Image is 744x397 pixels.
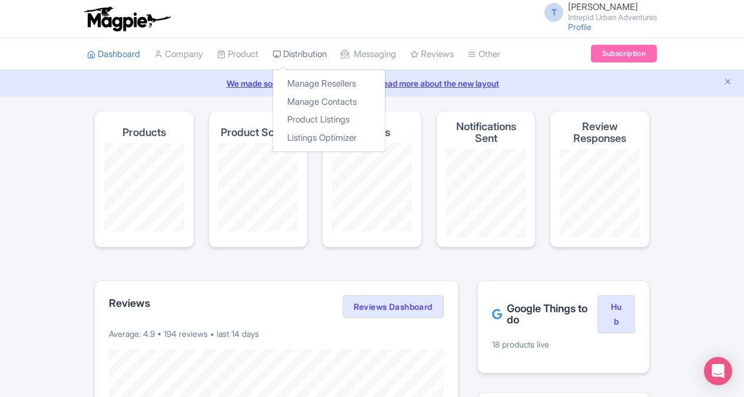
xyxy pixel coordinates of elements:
[122,127,166,138] h4: Products
[109,327,444,340] p: Average: 4.9 • 194 reviews • last 14 days
[560,121,640,144] h4: Review Responses
[492,303,597,326] h2: Google Things to do
[273,38,327,71] a: Distribution
[568,1,638,12] span: [PERSON_NAME]
[544,3,563,22] span: T
[568,22,592,32] a: Profile
[221,127,295,138] h4: Product Scores
[343,295,444,319] a: Reviews Dashboard
[591,45,657,62] a: Subscription
[568,14,657,21] small: Intrepid Urban Adventures
[7,77,737,90] a: We made some updates to the platform. Read more about the new layout
[81,6,172,32] img: logo-ab69f6fb50320c5b225c76a69d11143b.png
[723,76,732,90] button: Close announcement
[273,129,385,147] a: Listings Optimizer
[341,38,396,71] a: Messaging
[273,93,385,111] a: Manage Contacts
[273,111,385,129] a: Product Listings
[597,295,635,334] a: Hub
[154,38,203,71] a: Company
[468,38,500,71] a: Other
[446,121,526,144] h4: Notifications Sent
[109,297,150,309] h2: Reviews
[492,338,635,350] p: 18 products live
[273,75,385,93] a: Manage Resellers
[217,38,258,71] a: Product
[87,38,140,71] a: Dashboard
[410,38,454,71] a: Reviews
[537,2,657,21] a: T [PERSON_NAME] Intrepid Urban Adventures
[704,357,732,385] div: Open Intercom Messenger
